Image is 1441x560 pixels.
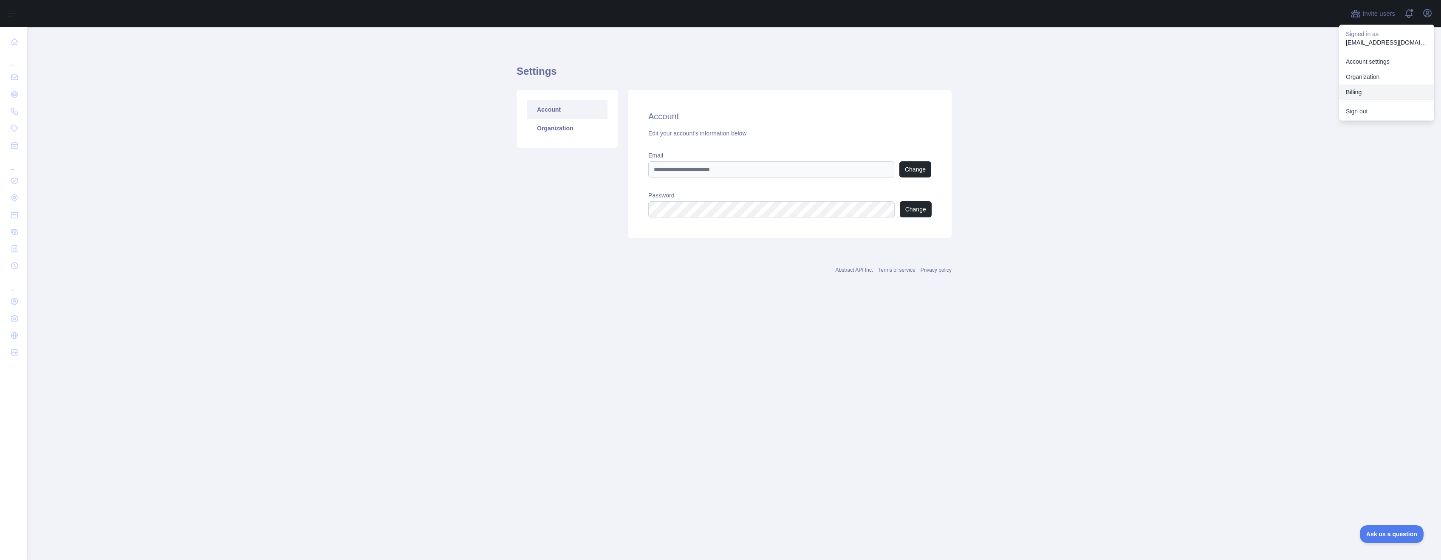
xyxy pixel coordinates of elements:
[899,161,931,177] button: Change
[836,267,873,273] a: Abstract API Inc.
[1362,9,1395,19] span: Invite users
[900,201,932,217] button: Change
[648,191,931,200] label: Password
[1349,7,1397,20] button: Invite users
[921,267,952,273] a: Privacy policy
[1339,54,1434,69] a: Account settings
[1339,84,1434,100] button: Billing
[1339,69,1434,84] a: Organization
[517,65,952,85] h1: Settings
[878,267,915,273] a: Terms of service
[648,151,931,160] label: Email
[7,155,20,172] div: ...
[7,275,20,292] div: ...
[527,100,607,119] a: Account
[648,129,931,138] div: Edit your account's information below
[7,51,20,68] div: ...
[1360,525,1424,543] iframe: Toggle Customer Support
[527,119,607,138] a: Organization
[1339,104,1434,119] button: Sign out
[1346,30,1427,38] p: Signed in as
[1346,38,1427,47] p: [EMAIL_ADDRESS][DOMAIN_NAME]
[648,110,931,122] h2: Account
